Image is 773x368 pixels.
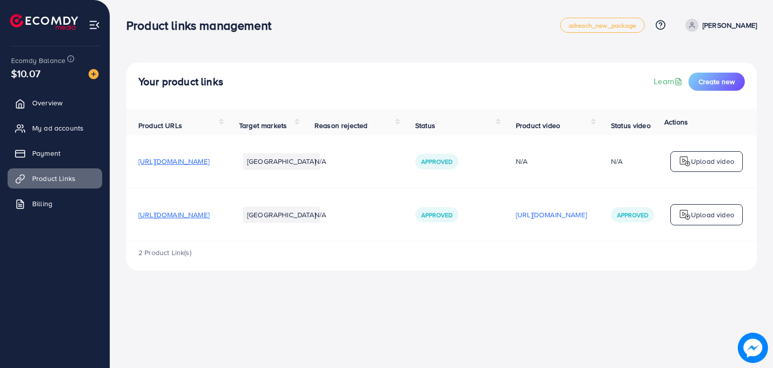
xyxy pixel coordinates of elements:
span: Overview [32,98,62,108]
p: [URL][DOMAIN_NAME] [516,209,587,221]
img: logo [679,209,691,221]
p: [PERSON_NAME] [703,19,757,31]
span: Ecomdy Balance [11,55,65,66]
img: logo [10,14,78,30]
span: $10.07 [11,65,41,82]
span: adreach_new_package [569,22,636,29]
a: [PERSON_NAME] [681,19,757,32]
span: [URL][DOMAIN_NAME] [138,156,209,166]
a: Product Links [8,168,102,189]
span: Approved [421,211,452,219]
span: [URL][DOMAIN_NAME] [138,210,209,220]
span: Product Links [32,173,75,183]
div: N/A [611,156,623,166]
span: My ad accounts [32,123,84,133]
div: N/A [516,156,587,166]
h3: Product links management [126,18,279,33]
h4: Your product links [138,76,223,88]
span: Create new [699,77,735,87]
a: Overview [8,93,102,113]
span: Target markets [239,120,287,131]
span: Product URLs [138,120,182,131]
span: N/A [315,210,326,220]
span: Product video [516,120,560,131]
li: [GEOGRAPHIC_DATA] [243,153,320,169]
span: Approved [421,157,452,166]
span: Status [415,120,435,131]
span: Reason rejected [315,120,367,131]
span: 2 Product Link(s) [138,248,191,258]
a: Learn [654,76,684,87]
span: N/A [315,156,326,166]
p: Upload video [691,155,734,167]
img: menu [89,19,100,31]
img: logo [679,155,691,167]
a: adreach_new_package [560,18,645,33]
span: Actions [664,117,688,127]
span: Approved [617,211,648,219]
span: Billing [32,199,52,209]
a: Billing [8,194,102,214]
button: Create new [688,73,745,91]
img: image [740,335,765,360]
li: [GEOGRAPHIC_DATA] [243,207,320,223]
p: Upload video [691,209,734,221]
img: image [89,69,99,79]
a: Payment [8,143,102,163]
span: Payment [32,148,60,158]
span: Status video [611,120,651,131]
a: My ad accounts [8,118,102,138]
